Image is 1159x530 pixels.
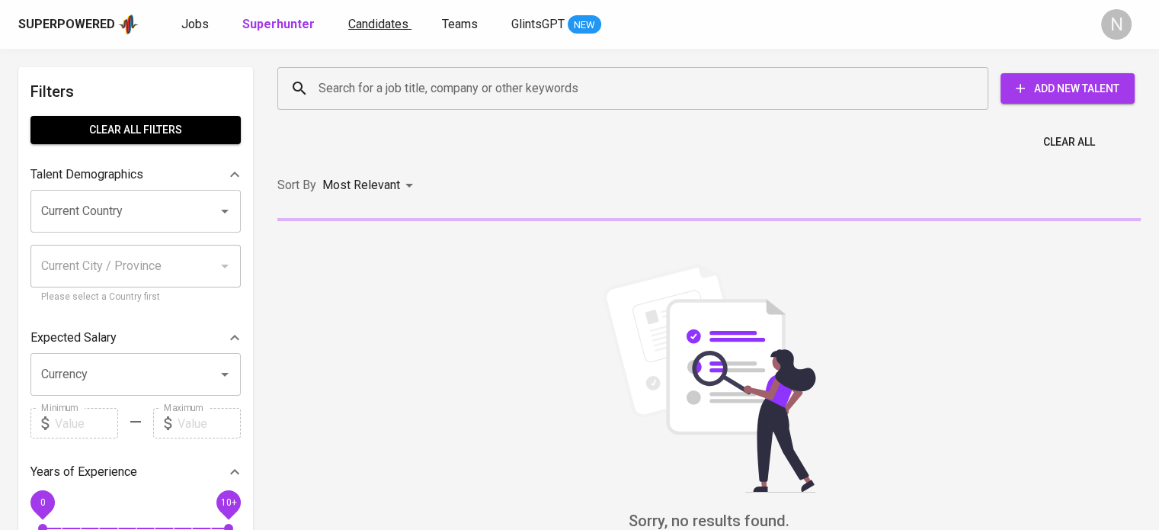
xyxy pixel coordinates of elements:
img: file_searching.svg [595,264,824,493]
p: Talent Demographics [30,165,143,184]
span: Clear All filters [43,120,229,140]
a: Candidates [348,15,411,34]
p: Sort By [277,176,316,194]
div: Talent Demographics [30,159,241,190]
span: Add New Talent [1013,79,1122,98]
h6: Filters [30,79,241,104]
div: Expected Salary [30,323,241,353]
img: app logo [118,13,139,36]
a: Superpoweredapp logo [18,13,139,36]
div: Superpowered [18,16,115,34]
button: Open [214,364,235,385]
button: Open [214,201,235,222]
button: Clear All filters [30,116,241,144]
span: NEW [568,18,601,33]
div: N [1101,9,1132,40]
p: Years of Experience [30,463,137,481]
span: 0 [40,497,45,508]
button: Clear All [1037,128,1101,156]
b: Superhunter [242,17,315,31]
a: Teams [442,15,481,34]
a: GlintsGPT NEW [511,15,601,34]
span: Candidates [348,17,408,31]
div: Years of Experience [30,457,241,487]
span: Jobs [181,17,209,31]
span: Clear All [1043,133,1095,152]
input: Value [178,408,241,438]
button: Add New Talent [1001,73,1135,104]
span: Teams [442,17,478,31]
a: Superhunter [242,15,318,34]
p: Most Relevant [322,176,400,194]
p: Expected Salary [30,329,117,347]
p: Please select a Country first [41,290,230,305]
span: GlintsGPT [511,17,565,31]
a: Jobs [181,15,212,34]
div: Most Relevant [322,172,418,200]
span: 10+ [220,497,236,508]
input: Value [55,408,118,438]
